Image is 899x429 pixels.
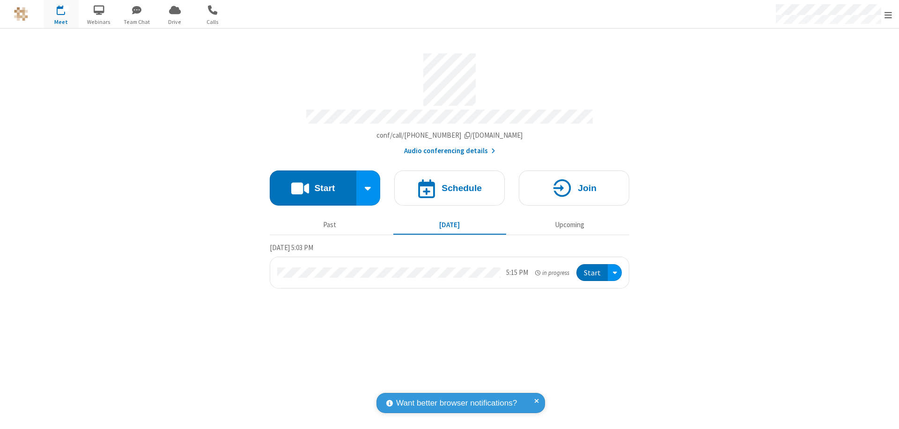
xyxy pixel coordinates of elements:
[270,170,356,206] button: Start
[394,170,505,206] button: Schedule
[376,131,523,140] span: Copy my meeting room link
[535,268,569,277] em: in progress
[442,184,482,192] h4: Schedule
[576,264,608,281] button: Start
[393,216,506,234] button: [DATE]
[195,18,230,26] span: Calls
[44,18,79,26] span: Meet
[519,170,629,206] button: Join
[270,46,629,156] section: Account details
[81,18,117,26] span: Webinars
[396,397,517,409] span: Want better browser notifications?
[578,184,597,192] h4: Join
[14,7,28,21] img: QA Selenium DO NOT DELETE OR CHANGE
[157,18,192,26] span: Drive
[270,243,313,252] span: [DATE] 5:03 PM
[513,216,626,234] button: Upcoming
[270,242,629,289] section: Today's Meetings
[506,267,528,278] div: 5:15 PM
[273,216,386,234] button: Past
[314,184,335,192] h4: Start
[608,264,622,281] div: Open menu
[376,130,523,141] button: Copy my meeting room linkCopy my meeting room link
[119,18,155,26] span: Team Chat
[356,170,381,206] div: Start conference options
[404,146,495,156] button: Audio conferencing details
[63,5,69,12] div: 1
